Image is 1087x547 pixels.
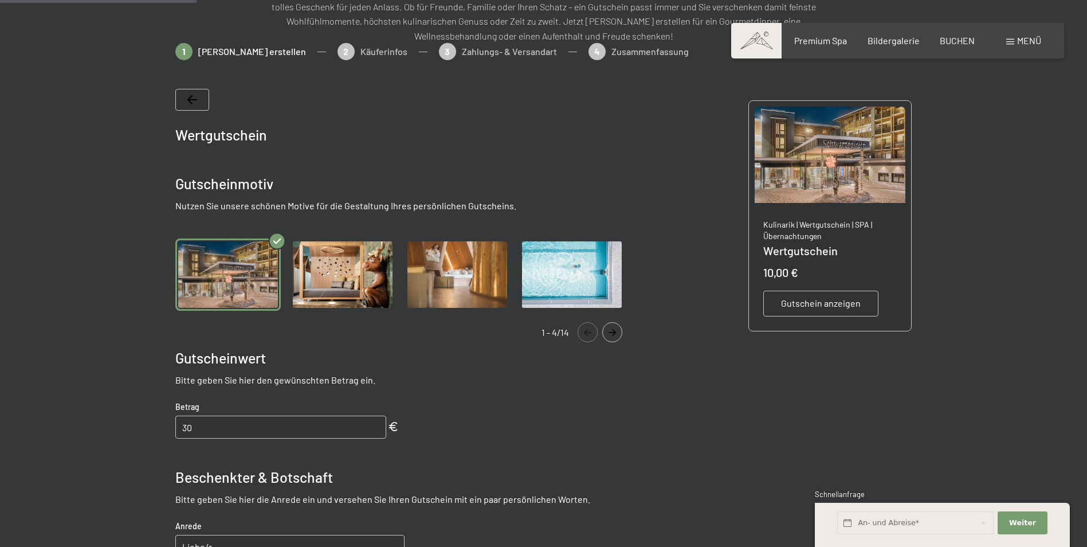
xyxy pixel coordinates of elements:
[868,35,920,46] a: Bildergalerie
[1009,518,1036,528] span: Weiter
[815,490,865,499] span: Schnellanfrage
[998,511,1047,535] button: Weiter
[794,35,847,46] a: Premium Spa
[1017,35,1041,46] span: Menü
[940,35,975,46] a: BUCHEN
